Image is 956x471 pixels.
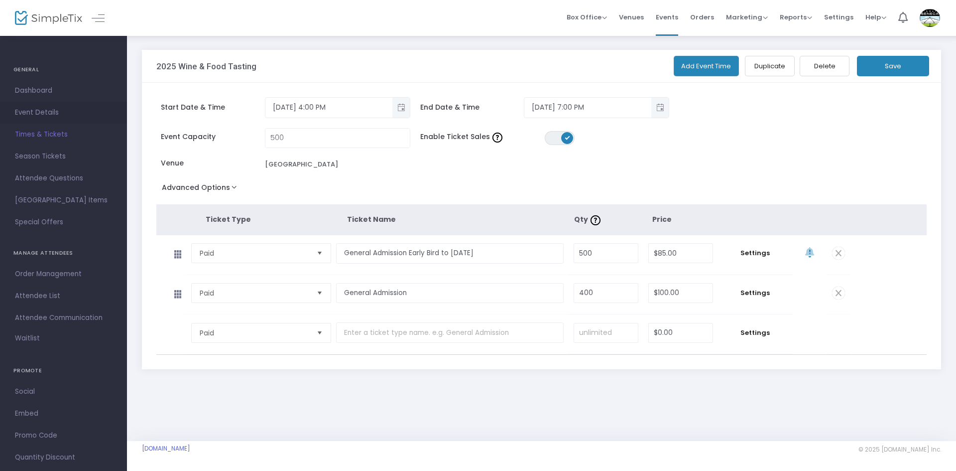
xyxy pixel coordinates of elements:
button: Save [857,56,929,76]
span: Start Date & Time [161,102,265,113]
h4: MANAGE ATTENDEES [13,243,114,263]
span: Special Offers [15,216,112,229]
span: Social [15,385,112,398]
span: Settings [824,4,853,30]
button: Toggle popup [651,98,669,118]
input: Price [649,284,713,303]
span: © 2025 [DOMAIN_NAME] Inc. [858,446,941,454]
span: Ticket Name [347,214,396,224]
span: Promo Code [15,429,112,442]
span: Quantity Discount [15,451,112,464]
input: Select date & time [524,99,651,116]
span: Help [865,12,886,22]
input: Price [649,323,713,342]
span: Event Details [15,106,112,119]
span: Embed [15,407,112,420]
span: Orders [690,4,714,30]
input: Price [649,244,713,263]
span: Paid [200,328,309,338]
h3: 2025 Wine & Food Tasting [156,61,256,71]
button: Add Event Time [674,56,739,76]
span: End Date & Time [420,102,524,113]
a: [DOMAIN_NAME] [142,445,190,453]
img: question-mark [492,133,502,143]
button: Delete [800,56,849,76]
span: Waitlist [15,333,40,343]
span: Paid [200,288,309,298]
span: Venues [619,4,644,30]
span: ON [565,135,570,140]
input: Enter a ticket type name. e.g. General Admission [336,322,564,343]
span: Times & Tickets [15,128,112,141]
span: Enable Ticket Sales [420,132,545,142]
span: Season Tickets [15,150,112,163]
span: Settings [723,248,788,258]
button: Toggle popup [392,98,410,118]
span: Paid [200,248,309,258]
span: Venue [161,158,265,168]
span: Dashboard [15,84,112,97]
span: Box Office [567,12,607,22]
span: Reports [780,12,812,22]
input: Select date & time [265,99,392,116]
span: Qty [574,214,603,224]
div: [GEOGRAPHIC_DATA] [265,159,338,169]
span: [GEOGRAPHIC_DATA] Items [15,194,112,207]
span: Attendee Communication [15,312,112,324]
span: Attendee List [15,290,112,303]
button: Select [313,284,327,303]
input: Enter a ticket type name. e.g. General Admission [336,283,564,304]
input: unlimited [574,323,638,342]
span: Price [652,214,672,224]
span: Settings [723,288,788,298]
input: Enter a ticket type name. e.g. General Admission [336,243,564,264]
h4: PROMOTE [13,361,114,381]
button: Select [313,323,327,342]
h4: GENERAL [13,60,114,80]
span: Ticket Type [206,214,251,224]
img: question-mark [591,215,600,225]
span: Event Capacity [161,132,265,142]
span: Order Management [15,268,112,281]
button: Select [313,244,327,263]
button: Advanced Options [156,180,246,198]
span: Attendee Questions [15,172,112,185]
button: Duplicate [745,56,795,76]
span: Marketing [726,12,768,22]
span: Events [656,4,678,30]
span: Settings [723,328,788,338]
